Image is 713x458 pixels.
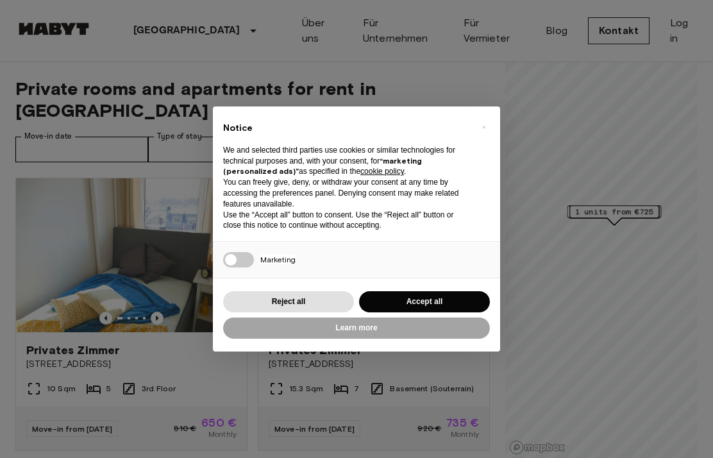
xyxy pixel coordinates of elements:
h2: Notice [223,122,469,135]
button: Accept all [359,291,490,312]
p: Use the “Accept all” button to consent. Use the “Reject all” button or close this notice to conti... [223,210,469,232]
button: Reject all [223,291,354,312]
p: We and selected third parties use cookies or similar technologies for technical purposes and, wit... [223,145,469,177]
a: cookie policy [360,167,404,176]
span: Marketing [260,255,296,264]
button: Close this notice [473,117,494,137]
span: × [482,119,486,135]
p: You can freely give, deny, or withdraw your consent at any time by accessing the preferences pane... [223,177,469,209]
button: Learn more [223,318,490,339]
strong: “marketing (personalized ads)” [223,156,422,176]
